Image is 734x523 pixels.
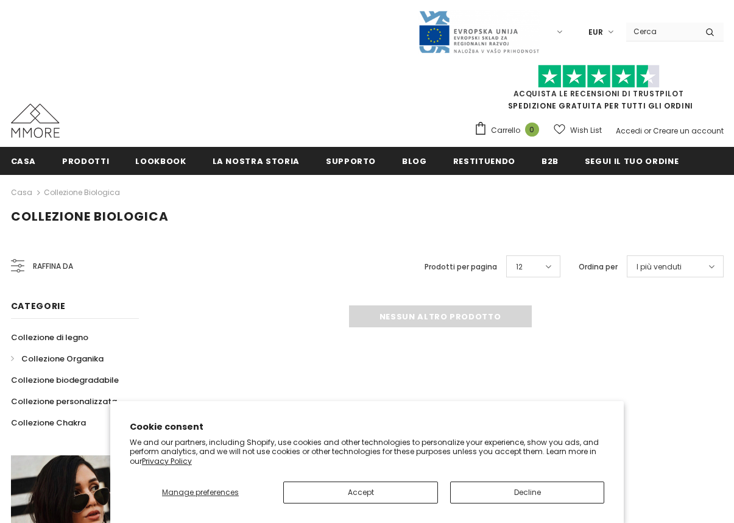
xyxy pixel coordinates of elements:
h2: Cookie consent [130,421,605,433]
a: Prodotti [62,147,109,174]
span: Prodotti [62,155,109,167]
a: Collezione di legno [11,327,88,348]
a: Collezione biodegradabile [11,369,119,391]
span: Segui il tuo ordine [585,155,679,167]
a: Privacy Policy [142,456,192,466]
a: supporto [326,147,376,174]
span: Casa [11,155,37,167]
a: Javni Razpis [418,26,540,37]
span: or [644,126,651,136]
span: Categorie [11,300,66,312]
a: Casa [11,147,37,174]
span: Raffina da [33,260,73,273]
span: 12 [516,261,523,273]
span: I più venduti [637,261,682,273]
img: Javni Razpis [418,10,540,54]
a: B2B [542,147,559,174]
a: Segui il tuo ordine [585,147,679,174]
label: Prodotti per pagina [425,261,497,273]
button: Manage preferences [130,482,272,503]
span: Carrello [491,124,520,137]
img: Casi MMORE [11,104,60,138]
span: La nostra storia [213,155,300,167]
a: Acquista le recensioni di TrustPilot [513,88,684,99]
a: Casa [11,185,32,200]
label: Ordina per [579,261,618,273]
span: Collezione di legno [11,332,88,343]
span: Collezione personalizzata [11,396,117,407]
span: Collezione Organika [21,353,104,365]
span: Wish List [570,124,602,137]
span: Manage preferences [162,487,239,497]
span: Collezione biodegradabile [11,374,119,386]
a: Carrello 0 [474,121,545,140]
a: Lookbook [135,147,186,174]
img: Fidati di Pilot Stars [538,65,660,88]
span: Restituendo [453,155,515,167]
span: Collezione Chakra [11,417,86,429]
span: 0 [525,123,539,137]
button: Decline [450,482,605,503]
span: B2B [542,155,559,167]
a: Collezione Organika [11,348,104,369]
span: Lookbook [135,155,186,167]
a: Collezione personalizzata [11,391,117,412]
a: Collezione Chakra [11,412,86,433]
span: Collezione biologica [11,208,169,225]
span: SPEDIZIONE GRATUITA PER TUTTI GLI ORDINI [474,70,724,111]
a: Accedi [616,126,642,136]
span: EUR [588,26,603,38]
input: Search Site [626,23,696,40]
a: Creare un account [653,126,724,136]
span: supporto [326,155,376,167]
button: Accept [283,482,438,503]
p: We and our partners, including Shopify, use cookies and other technologies to personalize your ex... [130,438,605,466]
a: Wish List [554,119,602,141]
a: Collezione biologica [44,187,120,197]
a: Restituendo [453,147,515,174]
a: Blog [402,147,427,174]
span: Blog [402,155,427,167]
a: La nostra storia [213,147,300,174]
